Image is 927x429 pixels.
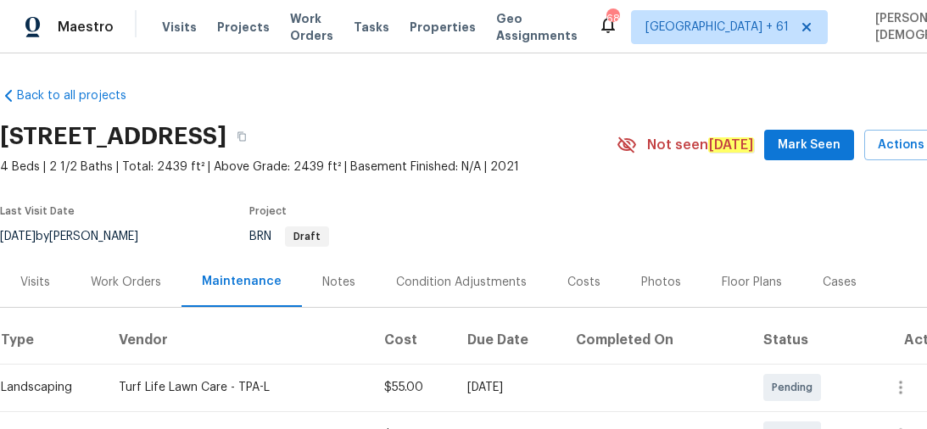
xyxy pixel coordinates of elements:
div: Landscaping [1,379,92,396]
span: Projects [217,19,270,36]
div: Condition Adjustments [396,274,527,291]
span: Maestro [58,19,114,36]
span: Pending [772,379,819,396]
div: Costs [567,274,600,291]
div: Turf Life Lawn Care - TPA-L [119,379,357,396]
div: [DATE] [467,379,549,396]
span: Project [249,206,287,216]
div: Visits [20,274,50,291]
em: [DATE] [708,137,754,153]
span: BRN [249,231,329,242]
span: Visits [162,19,197,36]
button: Copy Address [226,121,257,152]
th: Vendor [105,316,371,364]
div: Maintenance [202,273,282,290]
div: Photos [641,274,681,291]
span: Mark Seen [778,135,840,156]
span: Not seen [647,136,754,153]
span: Draft [287,231,327,242]
th: Status [750,316,867,364]
div: 680 [606,10,618,27]
div: Work Orders [91,274,161,291]
span: Work Orders [290,10,333,44]
div: Floor Plans [722,274,782,291]
span: [GEOGRAPHIC_DATA] + 61 [645,19,789,36]
div: Cases [823,274,857,291]
th: Cost [371,316,453,364]
th: Due Date [454,316,562,364]
div: Notes [322,274,355,291]
span: Properties [410,19,476,36]
div: $55.00 [384,379,439,396]
button: Mark Seen [764,130,854,161]
th: Completed On [562,316,750,364]
span: Tasks [354,21,389,33]
span: Geo Assignments [496,10,578,44]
